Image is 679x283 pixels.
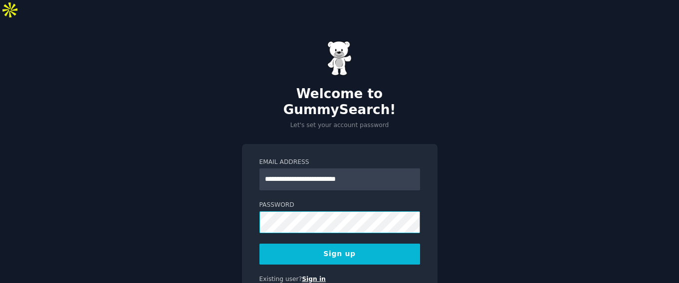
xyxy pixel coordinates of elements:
[242,121,438,130] p: Let's set your account password
[302,276,326,283] a: Sign in
[259,276,302,283] span: Existing user?
[327,41,352,76] img: Gummy Bear
[259,201,420,210] label: Password
[242,86,438,118] h2: Welcome to GummySearch!
[259,244,420,265] button: Sign up
[259,158,420,167] label: Email Address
